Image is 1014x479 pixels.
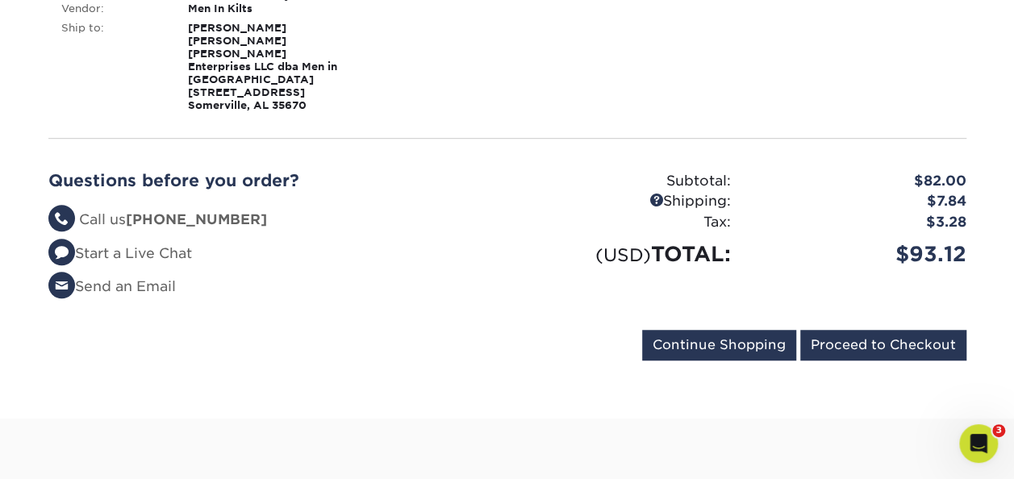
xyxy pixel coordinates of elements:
span: 3 [992,424,1005,437]
iframe: Google Customer Reviews [4,430,137,473]
input: Continue Shopping [642,330,796,360]
input: Proceed to Checkout [800,330,966,360]
strong: [PHONE_NUMBER] [126,211,267,227]
a: Send an Email [48,278,176,294]
div: $93.12 [743,239,979,269]
div: $3.28 [743,212,979,233]
h2: Questions before you order? [48,171,495,190]
div: $82.00 [743,171,979,192]
strong: [PERSON_NAME] [PERSON_NAME] [PERSON_NAME] Enterprises LLC dba Men in [GEOGRAPHIC_DATA] [STREET_AD... [188,22,337,111]
div: Shipping: [507,191,743,212]
div: Ship to: [49,22,177,112]
iframe: Intercom live chat [959,424,998,463]
div: Subtotal: [507,171,743,192]
div: TOTAL: [507,239,743,269]
div: Men In Kilts [176,2,354,15]
small: (USD) [595,244,651,265]
div: $7.84 [743,191,979,212]
div: Vendor: [49,2,177,15]
li: Call us [48,210,495,231]
a: Start a Live Chat [48,245,192,261]
div: Tax: [507,212,743,233]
